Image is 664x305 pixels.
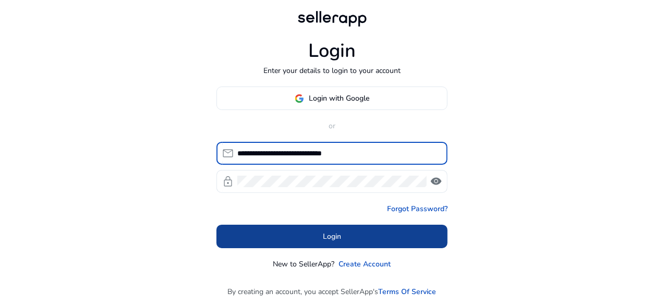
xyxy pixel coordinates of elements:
button: Login [216,225,448,248]
p: or [216,120,448,131]
span: mail [222,147,234,160]
span: Login with Google [309,93,370,104]
button: Login with Google [216,87,448,110]
p: Enter your details to login to your account [263,65,401,76]
a: Terms Of Service [379,286,437,297]
img: google-logo.svg [295,94,304,103]
a: Create Account [339,259,391,270]
span: Login [323,231,341,242]
p: New to SellerApp? [273,259,335,270]
h1: Login [308,40,356,62]
span: lock [222,175,234,188]
a: Forgot Password? [387,203,448,214]
span: visibility [430,175,442,188]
